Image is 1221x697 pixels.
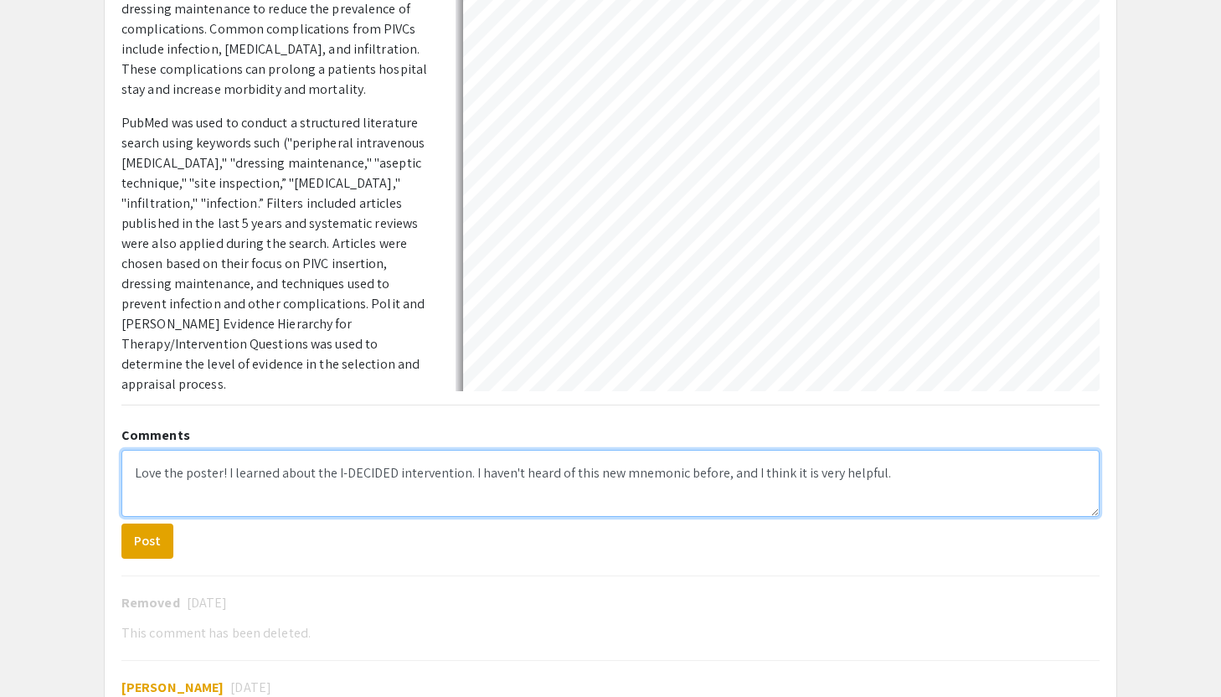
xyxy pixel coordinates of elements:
iframe: Chat [13,622,71,684]
button: Post [121,524,173,559]
h2: Comments [121,427,1100,443]
span: [DATE] [187,593,228,613]
p: PubMed was used to conduct a structured literature search using keywords such ("peripheral intrav... [121,113,430,395]
span: Removed [121,594,180,612]
span: [PERSON_NAME] [121,679,224,696]
div: This comment has been deleted. [121,623,1100,643]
